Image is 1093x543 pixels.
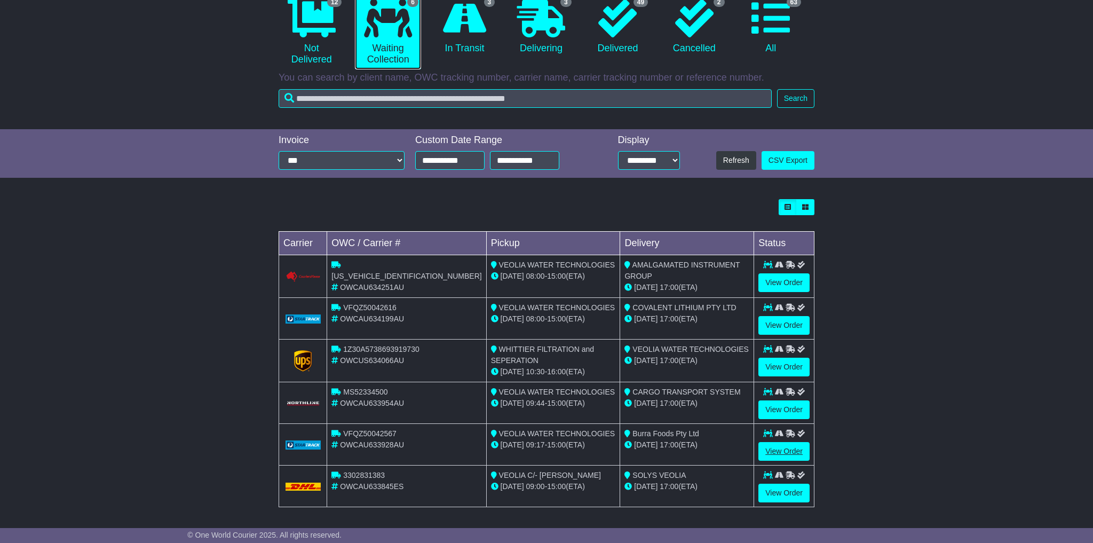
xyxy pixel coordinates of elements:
[620,232,754,255] td: Delivery
[491,271,616,282] div: - (ETA)
[340,399,404,407] span: OWCAU633954AU
[526,314,545,323] span: 08:00
[624,261,740,280] span: AMALGAMATED INSTRUMENT GROUP
[340,440,404,449] span: OWCAU633928AU
[286,314,321,324] img: GetCarrierServiceLogo
[499,261,615,269] span: VEOLIA WATER TECHNOLOGIES
[624,282,749,293] div: (ETA)
[526,399,545,407] span: 09:44
[660,356,678,365] span: 17:00
[758,273,810,292] a: View Order
[501,482,524,491] span: [DATE]
[286,483,321,491] img: DHL.png
[634,399,658,407] span: [DATE]
[634,440,658,449] span: [DATE]
[340,314,404,323] span: OWCAU634199AU
[632,303,736,312] span: COVALENT LITHIUM PTY LTD
[340,482,403,491] span: OWCAU633845ES
[634,356,658,365] span: [DATE]
[491,313,616,325] div: - (ETA)
[660,440,678,449] span: 17:00
[758,400,810,419] a: View Order
[501,367,524,376] span: [DATE]
[660,482,678,491] span: 17:00
[660,399,678,407] span: 17:00
[754,232,814,255] td: Status
[499,471,601,479] span: VEOLIA C/- [PERSON_NAME]
[499,429,615,438] span: VEOLIA WATER TECHNOLOGIES
[547,440,566,449] span: 15:00
[547,399,566,407] span: 15:00
[415,135,587,146] div: Custom Date Range
[547,482,566,491] span: 15:00
[632,388,740,396] span: CARGO TRANSPORT SYSTEM
[716,151,756,170] button: Refresh
[758,316,810,335] a: View Order
[286,400,321,406] img: GetCarrierServiceLogo
[618,135,680,146] div: Display
[501,440,524,449] span: [DATE]
[624,313,749,325] div: (ETA)
[486,232,620,255] td: Pickup
[286,440,321,450] img: GetCarrierServiceLogo
[624,398,749,409] div: (ETA)
[632,471,686,479] span: SOLYS VEOLIA
[499,388,615,396] span: VEOLIA WATER TECHNOLOGIES
[279,135,405,146] div: Invoice
[491,481,616,492] div: - (ETA)
[634,482,658,491] span: [DATE]
[762,151,814,170] a: CSV Export
[634,283,658,292] span: [DATE]
[547,367,566,376] span: 16:00
[758,484,810,502] a: View Order
[343,303,397,312] span: VFQZ50042616
[624,481,749,492] div: (ETA)
[343,429,397,438] span: VFQZ50042567
[279,232,327,255] td: Carrier
[491,345,594,365] span: WHITTIER FILTRATION and SEPERATION
[634,314,658,323] span: [DATE]
[758,358,810,376] a: View Order
[501,399,524,407] span: [DATE]
[499,303,615,312] span: VEOLIA WATER TECHNOLOGIES
[501,272,524,280] span: [DATE]
[501,314,524,323] span: [DATE]
[340,356,404,365] span: OWCUS634066AU
[343,345,419,353] span: 1Z30A5738693919730
[660,314,678,323] span: 17:00
[547,314,566,323] span: 15:00
[279,72,814,84] p: You can search by client name, OWC tracking number, carrier name, carrier tracking number or refe...
[777,89,814,108] button: Search
[624,439,749,451] div: (ETA)
[294,350,312,372] img: GetCarrierServiceLogo
[526,440,545,449] span: 09:17
[491,398,616,409] div: - (ETA)
[343,388,387,396] span: MS52334500
[526,482,545,491] span: 09:00
[660,283,678,292] span: 17:00
[340,283,404,292] span: OWCAU634251AU
[526,367,545,376] span: 10:30
[343,471,385,479] span: 3302831383
[624,355,749,366] div: (ETA)
[547,272,566,280] span: 15:00
[632,345,749,353] span: VEOLIA WATER TECHNOLOGIES
[331,272,481,280] span: [US_VEHICLE_IDENTIFICATION_NUMBER]
[491,439,616,451] div: - (ETA)
[526,272,545,280] span: 08:00
[286,271,321,282] img: Couriers_Please.png
[758,442,810,461] a: View Order
[632,429,699,438] span: Burra Foods Pty Ltd
[491,366,616,377] div: - (ETA)
[187,531,342,539] span: © One World Courier 2025. All rights reserved.
[327,232,486,255] td: OWC / Carrier #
